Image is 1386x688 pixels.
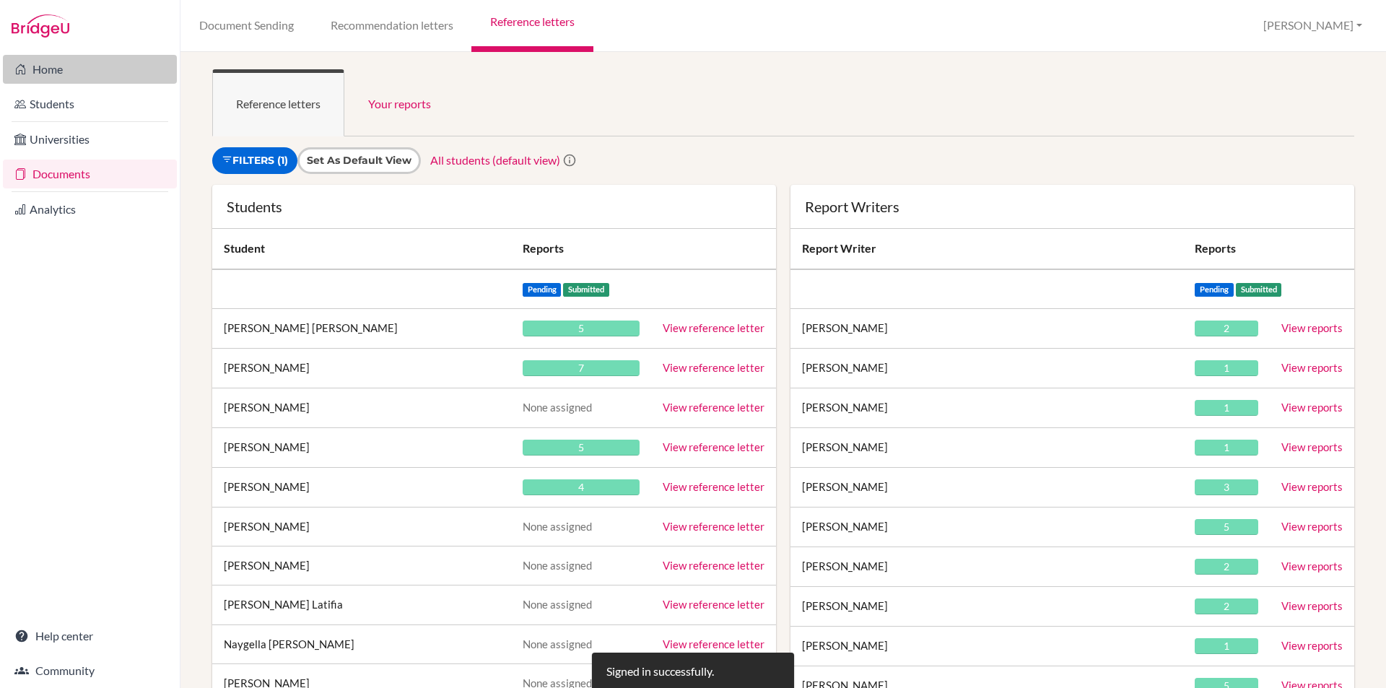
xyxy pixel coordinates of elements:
[212,585,511,624] td: [PERSON_NAME] Latifia
[663,520,764,533] a: View reference letter
[790,468,1183,508] td: [PERSON_NAME]
[523,321,640,336] div: 5
[790,547,1183,587] td: [PERSON_NAME]
[1195,321,1258,336] div: 2
[212,507,511,546] td: [PERSON_NAME]
[523,559,592,572] span: None assigned
[663,440,764,453] a: View reference letter
[212,546,511,585] td: [PERSON_NAME]
[523,360,640,376] div: 7
[1195,479,1258,495] div: 3
[212,427,511,467] td: [PERSON_NAME]
[1236,283,1282,297] span: Submitted
[212,388,511,427] td: [PERSON_NAME]
[1281,401,1343,414] a: View reports
[1195,598,1258,614] div: 2
[3,160,177,188] a: Documents
[663,559,764,572] a: View reference letter
[790,229,1183,269] th: Report Writer
[663,480,764,493] a: View reference letter
[212,69,344,136] a: Reference letters
[563,283,609,297] span: Submitted
[790,627,1183,666] td: [PERSON_NAME]
[606,663,714,680] div: Signed in successfully.
[3,125,177,154] a: Universities
[523,440,640,456] div: 5
[511,229,776,269] th: Reports
[523,598,592,611] span: None assigned
[523,520,592,533] span: None assigned
[790,388,1183,428] td: [PERSON_NAME]
[523,637,592,650] span: None assigned
[1281,361,1343,374] a: View reports
[663,637,764,650] a: View reference letter
[1195,360,1258,376] div: 1
[430,153,560,167] a: All students (default view)
[663,321,764,334] a: View reference letter
[790,349,1183,388] td: [PERSON_NAME]
[1281,520,1343,533] a: View reports
[344,69,455,136] a: Your reports
[663,401,764,414] a: View reference letter
[1195,519,1258,535] div: 5
[212,147,297,174] a: Filters (1)
[523,401,592,414] span: None assigned
[790,309,1183,349] td: [PERSON_NAME]
[1257,12,1369,39] button: [PERSON_NAME]
[1281,321,1343,334] a: View reports
[227,199,762,214] div: Students
[523,479,640,495] div: 4
[307,153,411,168] input: Set as default view
[1281,440,1343,453] a: View reports
[1281,480,1343,493] a: View reports
[3,622,177,650] a: Help center
[1281,559,1343,572] a: View reports
[790,428,1183,468] td: [PERSON_NAME]
[663,598,764,611] a: View reference letter
[212,229,511,269] th: Student
[790,508,1183,547] td: [PERSON_NAME]
[1195,400,1258,416] div: 1
[3,90,177,118] a: Students
[212,349,511,388] td: [PERSON_NAME]
[12,14,69,38] img: Bridge-U
[523,283,562,297] span: Pending
[1195,638,1258,654] div: 1
[1195,559,1258,575] div: 2
[3,195,177,224] a: Analytics
[1195,283,1234,297] span: Pending
[1195,440,1258,456] div: 1
[1183,229,1270,269] th: Reports
[1281,639,1343,652] a: View reports
[212,624,511,663] td: Naygella [PERSON_NAME]
[212,309,511,349] td: [PERSON_NAME] [PERSON_NAME]
[663,361,764,374] a: View reference letter
[212,467,511,507] td: [PERSON_NAME]
[790,587,1183,627] td: [PERSON_NAME]
[805,199,1340,214] div: Report Writers
[3,55,177,84] a: Home
[1281,599,1343,612] a: View reports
